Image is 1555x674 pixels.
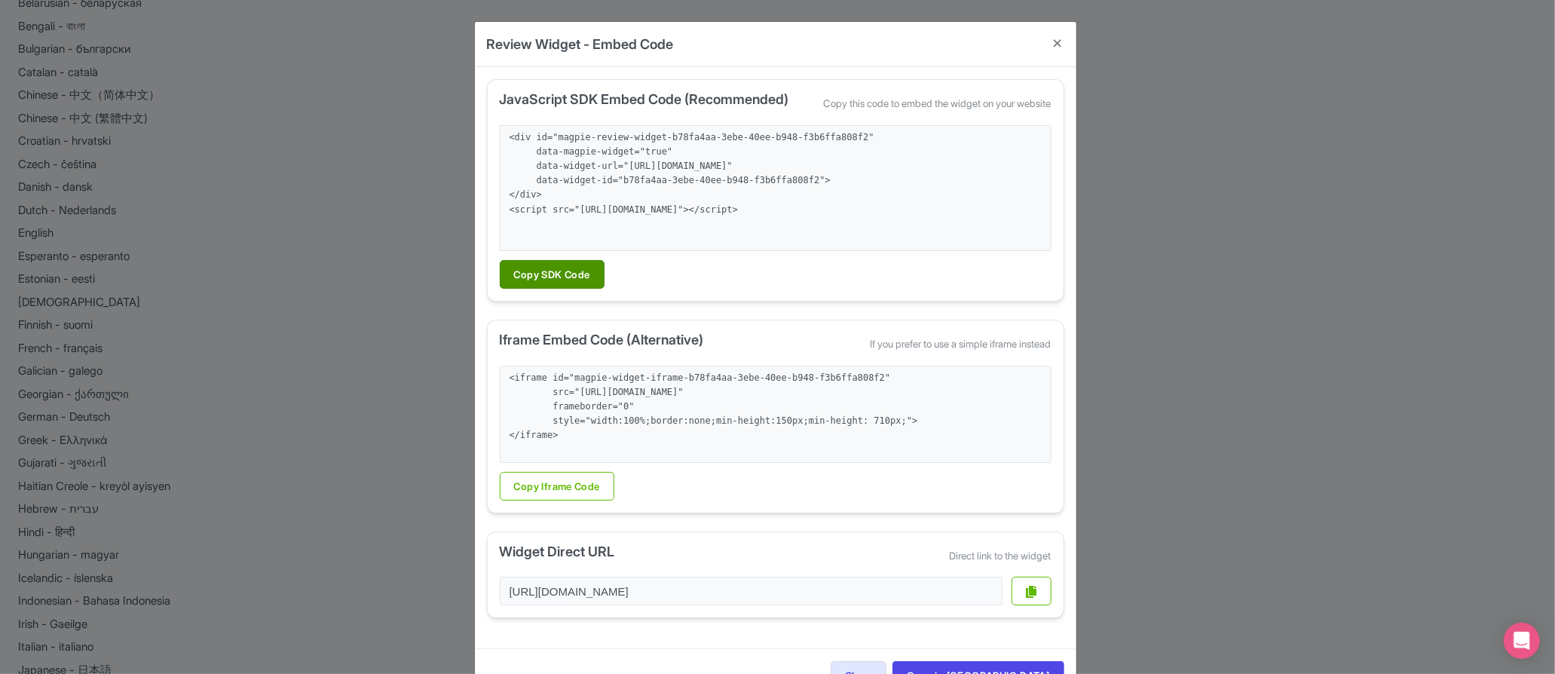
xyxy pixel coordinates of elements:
small: Direct link to the widget [950,549,1051,564]
h5: Iframe Embed Code (Alternative) [500,332,704,348]
button: Close [1040,22,1076,65]
h4: Review Widget - Embed Code [487,34,674,54]
textarea: <div id="magpie-review-widget-b78fa4aa-3ebe-40ee-b948-f3b6ffa808f2" data-magpie-widget="true" dat... [500,125,1051,251]
h5: Widget Direct URL [500,544,615,559]
h5: JavaScript SDK Embed Code (Recommended) [500,92,789,107]
button: Copy Iframe Code [500,472,614,501]
button: Copy SDK Code [500,260,605,289]
small: Copy this code to embed the widget on your website [824,97,1051,112]
textarea: <iframe id="magpie-widget-iframe-b78fa4aa-3ebe-40ee-b948-f3b6ffa808f2" src="[URL][DOMAIN_NAME]" f... [500,366,1051,463]
div: Open Intercom Messenger [1504,623,1540,659]
small: If you prefer to use a simple iframe instead [871,337,1051,352]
